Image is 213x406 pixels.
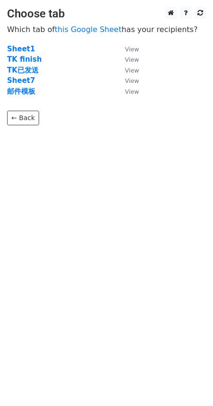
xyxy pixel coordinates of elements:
small: View [125,88,139,95]
a: this Google Sheet [55,25,122,34]
small: View [125,46,139,53]
small: View [125,67,139,74]
h3: Choose tab [7,7,206,21]
p: Which tab of has your recipients? [7,24,206,34]
a: TK finish [7,55,42,64]
iframe: Chat Widget [166,361,213,406]
a: View [115,76,139,85]
a: Sheet1 [7,45,35,53]
a: TK已发送 [7,66,39,74]
a: View [115,55,139,64]
small: View [125,56,139,63]
a: Sheet7 [7,76,35,85]
a: View [115,45,139,53]
a: View [115,87,139,96]
div: 聊天小组件 [166,361,213,406]
a: View [115,66,139,74]
a: 邮件模板 [7,87,35,96]
small: View [125,77,139,84]
a: ← Back [7,111,39,125]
